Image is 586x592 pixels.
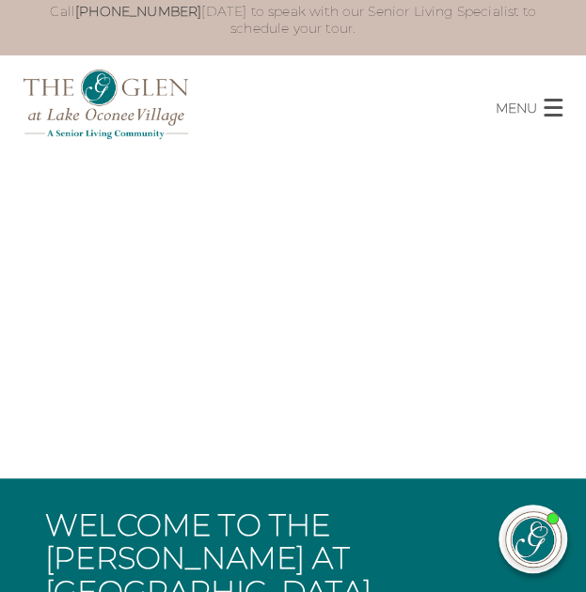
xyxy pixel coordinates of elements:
iframe: iframe [214,90,567,487]
button: Previous Slide [8,412,38,446]
button: MENU [496,83,586,118]
img: The Glen Lake Oconee Home [24,70,188,139]
img: avatar [506,512,561,567]
p: Call [DATE] to speak with our Senior Living Specialist to schedule your tour. [48,3,538,37]
a: [PHONE_NUMBER] [75,3,201,20]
